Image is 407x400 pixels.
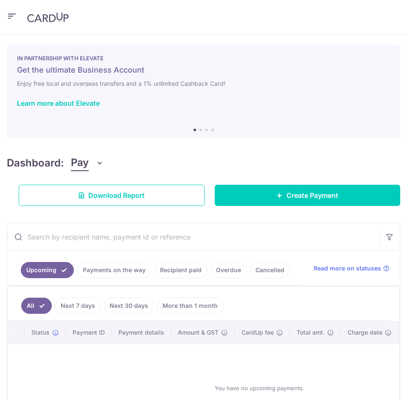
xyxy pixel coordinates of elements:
a: All [21,298,52,314]
input: Search by recipient name, payment id or reference [7,223,379,251]
a: Overdue [211,262,247,278]
a: Learn more about Elevate [17,99,100,107]
span: Charge date [348,328,382,337]
span: Amount & GST [178,328,219,337]
span: Read more on statuses [314,264,381,273]
a: Next 30 days [104,298,154,314]
a: Cancelled [250,262,290,278]
span: Status [31,328,50,337]
span: Create Payment [286,190,338,200]
a: Next 7 days [55,298,101,314]
h5: Get the ultimate Business Account [17,65,390,75]
h6: Enjoy free local and overseas transfers and a 1% unlimited Cashback Card! [17,79,390,89]
a: Recipient paid [154,262,207,278]
a: Download Report [19,185,205,206]
span: Download Report [88,190,145,200]
span: Pay [71,155,89,171]
iframe: Opens a widget where you can find more information [352,375,399,396]
span: CardUp fee [241,328,274,337]
th: Payment ID [66,321,112,344]
a: Read more on statuses [314,264,390,273]
img: CardUp [27,12,69,23]
span: Total amt. [297,328,325,337]
h4: Dashboard: [7,155,64,171]
a: Payments on the way [77,262,151,278]
a: More than 1 month [157,298,223,314]
button: Pay [71,155,104,171]
th: Payment details [112,321,171,344]
a: Create Payment [215,185,401,206]
p: IN PARTNERSHIP WITH ELEVATE [17,55,390,62]
a: Upcoming [21,262,74,278]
